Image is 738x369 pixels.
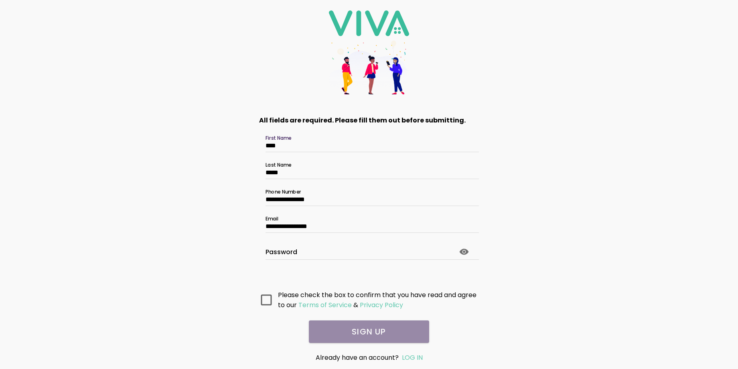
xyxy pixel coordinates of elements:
[266,169,472,176] input: Last Name
[276,288,481,312] ion-col: Please check the box to confirm that you have read and agree to our &
[275,353,463,363] div: Already have an account?
[266,223,472,230] input: Email
[360,300,403,310] ion-text: Privacy Policy
[298,300,352,310] ion-text: Terms of Service
[266,196,472,203] input: Phone Number
[266,142,472,149] input: First Name
[259,116,466,125] strong: All fields are required. Please fill them out before submitting.
[402,353,423,362] a: LOG IN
